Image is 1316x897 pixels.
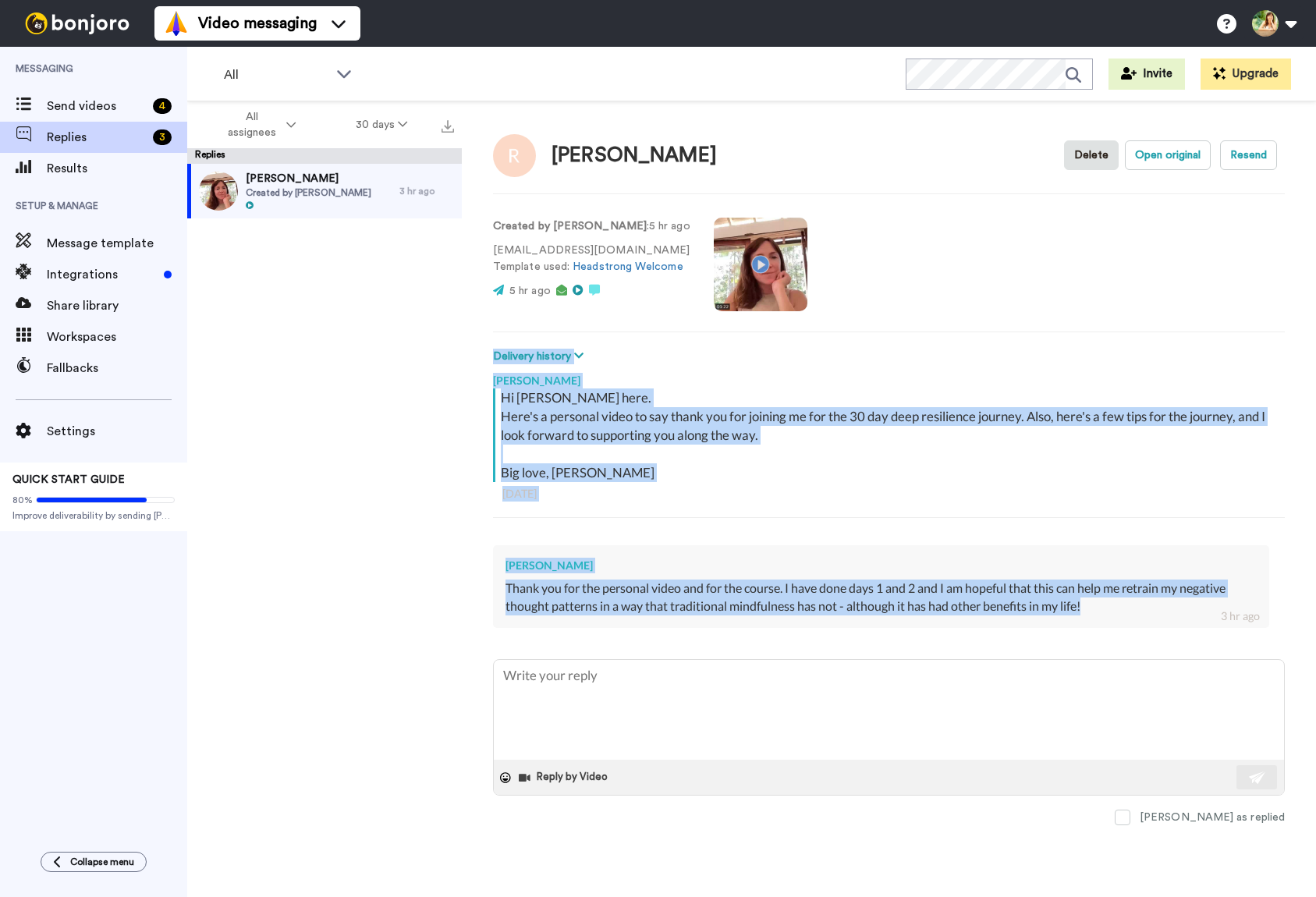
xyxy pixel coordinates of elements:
span: Video messaging [198,12,317,34]
div: 3 hr ago [399,185,454,197]
div: 3 hr ago [1221,608,1260,624]
div: 3 [153,129,172,145]
span: Fallbacks [47,359,187,378]
img: export.svg [442,120,454,133]
p: : 5 hr ago [493,218,690,235]
span: 5 hr ago [509,285,551,296]
div: [PERSON_NAME] as replied [1140,810,1285,825]
span: All assignees [220,109,283,140]
span: Collapse menu [70,856,134,868]
span: Integrations [47,265,158,284]
div: Hi [PERSON_NAME] here. Here's a personal video to say thank you for joining me for the 30 day dee... [501,388,1281,482]
button: Export all results that match these filters now. [437,113,459,136]
span: Send videos [47,97,147,115]
button: Upgrade [1201,58,1291,90]
button: Open original [1125,140,1211,170]
span: Message template [47,234,187,253]
button: Reply by Video [517,766,612,789]
button: 30 days [326,111,438,139]
p: [EMAIL_ADDRESS][DOMAIN_NAME] Template used: [493,243,690,275]
button: Delete [1064,140,1119,170]
span: Improve deliverability by sending [PERSON_NAME]’s from your own email [12,509,175,522]
img: 66aedcaa-adb6-4cbc-ab9c-da708de5c4c0-thumb.jpg [199,172,238,211]
span: Settings [47,422,187,441]
img: send-white.svg [1249,771,1266,784]
div: [DATE] [502,486,1275,502]
span: All [224,66,328,84]
div: Replies [187,148,462,164]
button: Resend [1220,140,1277,170]
img: Image of Renee [493,134,536,177]
div: 4 [153,98,172,114]
span: Results [47,159,187,178]
button: Collapse menu [41,852,147,872]
span: 80% [12,494,33,506]
div: Thank you for the personal video and for the course. I have done days 1 and 2 and I am hopeful th... [505,580,1257,615]
strong: Created by [PERSON_NAME] [493,221,647,232]
button: Delivery history [493,348,588,365]
span: [PERSON_NAME] [246,171,371,186]
a: [PERSON_NAME]Created by [PERSON_NAME]3 hr ago [187,164,462,218]
div: [PERSON_NAME] [493,365,1285,388]
img: bj-logo-header-white.svg [19,12,136,34]
span: Workspaces [47,328,187,346]
span: Share library [47,296,187,315]
div: [PERSON_NAME] [552,144,717,167]
button: All assignees [190,103,326,147]
span: Replies [47,128,147,147]
img: vm-color.svg [164,11,189,36]
span: QUICK START GUIDE [12,474,125,485]
a: Headstrong Welcome [573,261,683,272]
button: Invite [1108,58,1185,90]
span: Created by [PERSON_NAME] [246,186,371,199]
div: [PERSON_NAME] [505,558,1257,573]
